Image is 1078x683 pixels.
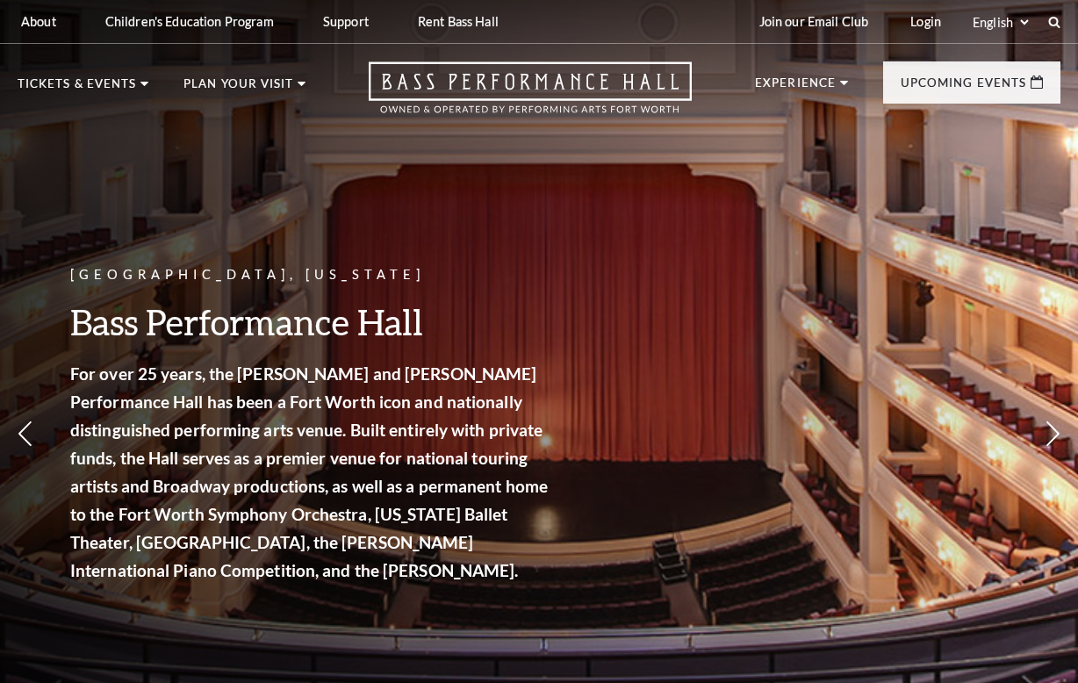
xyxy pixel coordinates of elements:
p: Tickets & Events [18,78,136,99]
p: Support [323,14,369,29]
p: [GEOGRAPHIC_DATA], [US_STATE] [70,264,553,286]
p: Upcoming Events [901,77,1026,98]
p: Children's Education Program [105,14,274,29]
p: About [21,14,56,29]
p: Plan Your Visit [183,78,293,99]
p: Experience [755,77,836,98]
strong: For over 25 years, the [PERSON_NAME] and [PERSON_NAME] Performance Hall has been a Fort Worth ico... [70,363,548,580]
p: Rent Bass Hall [418,14,499,29]
select: Select: [969,14,1031,31]
h3: Bass Performance Hall [70,299,553,344]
